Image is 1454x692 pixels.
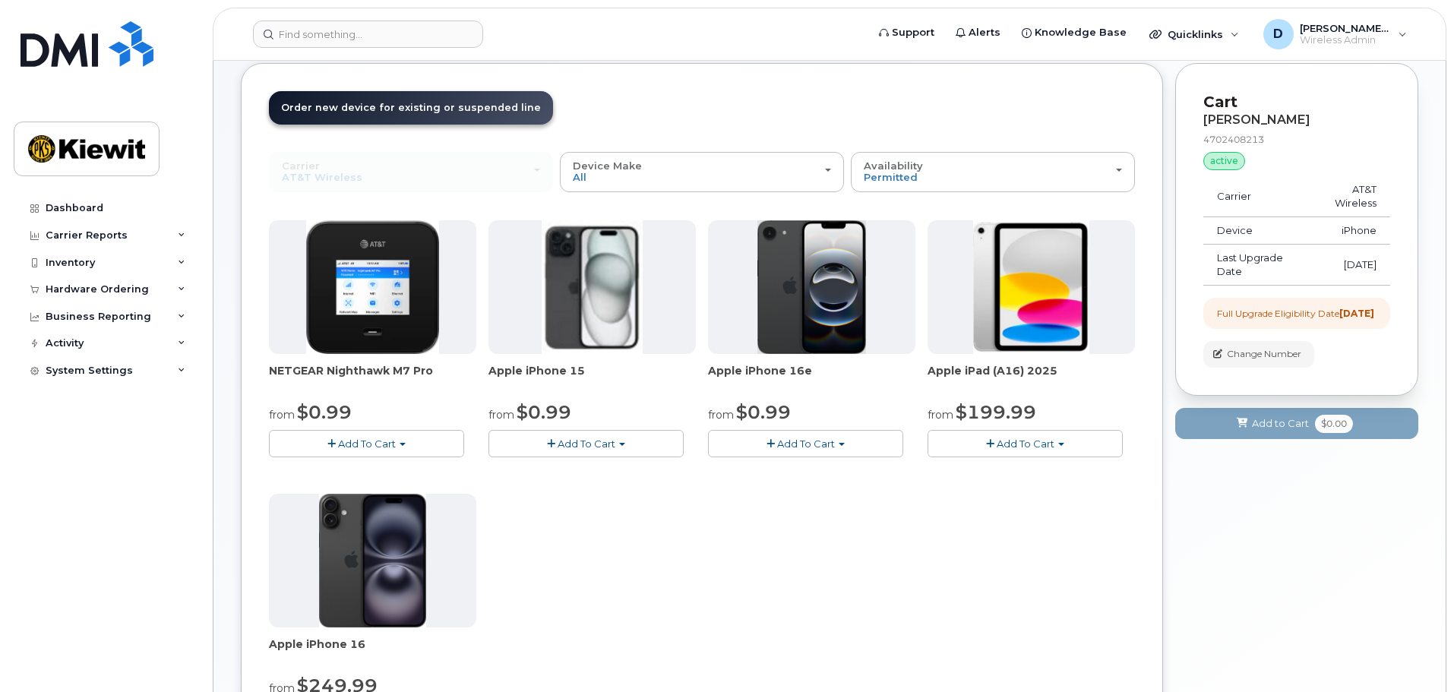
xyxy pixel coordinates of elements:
span: Wireless Admin [1300,34,1391,46]
div: Apple iPhone 16e [708,363,915,393]
span: $0.99 [297,401,352,423]
td: Carrier [1203,176,1305,217]
div: Apple iPhone 16 [269,637,476,667]
div: NETGEAR Nighthawk M7 Pro [269,363,476,393]
span: Add To Cart [777,438,835,450]
span: Add To Cart [558,438,615,450]
span: $199.99 [956,401,1036,423]
span: $0.99 [517,401,571,423]
span: $0.00 [1315,415,1353,433]
img: iphone15.jpg [542,220,643,354]
div: Full Upgrade Eligibility Date [1217,307,1374,320]
div: Apple iPad (A16) 2025 [928,363,1135,393]
span: Add To Cart [338,438,396,450]
iframe: Messenger Launcher [1388,626,1443,681]
button: Add To Cart [269,430,464,457]
img: iPad_A16.PNG [973,220,1089,354]
small: from [708,408,734,422]
button: Change Number [1203,341,1314,368]
span: Device Make [573,160,642,172]
span: $0.99 [736,401,791,423]
td: AT&T Wireless [1305,176,1390,217]
div: 4702408213 [1203,133,1390,146]
td: [DATE] [1305,245,1390,286]
span: Support [892,25,934,40]
img: iphone16e.png [757,220,867,354]
span: Order new device for existing or suspended line [281,102,541,113]
button: Add To Cart [928,430,1123,457]
span: D [1273,25,1283,43]
a: Alerts [945,17,1011,48]
span: Quicklinks [1168,28,1223,40]
div: Derek.Hammann [1253,19,1418,49]
a: Knowledge Base [1011,17,1137,48]
strong: [DATE] [1339,308,1374,319]
div: active [1203,152,1245,170]
div: Apple iPhone 15 [488,363,696,393]
span: Alerts [969,25,1000,40]
button: Availability Permitted [851,152,1135,191]
span: Add to Cart [1252,416,1309,431]
td: Device [1203,217,1305,245]
small: from [269,408,295,422]
td: Last Upgrade Date [1203,245,1305,286]
a: Support [868,17,945,48]
span: [PERSON_NAME].[PERSON_NAME] [1300,22,1391,34]
span: Permitted [864,171,918,183]
button: Add To Cart [488,430,684,457]
div: Quicklinks [1139,19,1250,49]
small: from [488,408,514,422]
td: iPhone [1305,217,1390,245]
button: Add To Cart [708,430,903,457]
span: Add To Cart [997,438,1054,450]
div: [PERSON_NAME] [1203,113,1390,127]
span: All [573,171,586,183]
input: Find something... [253,21,483,48]
p: Cart [1203,91,1390,113]
img: nighthawk_m7_pro.png [306,220,440,354]
small: from [928,408,953,422]
button: Add to Cart $0.00 [1175,408,1418,439]
button: Device Make All [560,152,844,191]
img: iphone_16_plus.png [319,494,426,627]
span: Availability [864,160,923,172]
span: Knowledge Base [1035,25,1127,40]
span: Change Number [1227,347,1301,361]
